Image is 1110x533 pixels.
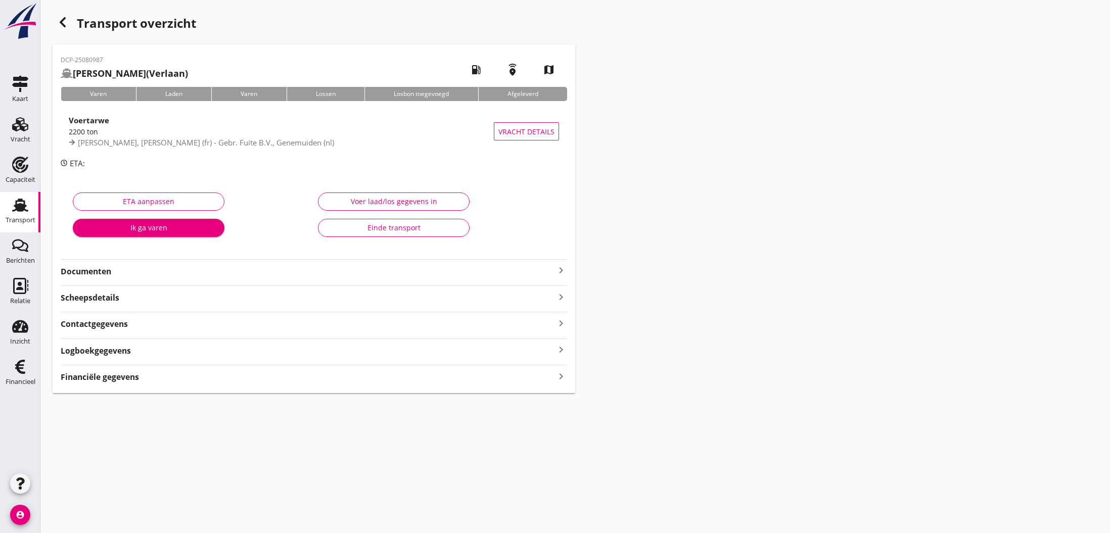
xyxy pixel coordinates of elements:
[61,345,131,357] strong: Logboekgegevens
[10,298,30,304] div: Relatie
[462,56,490,84] i: local_gas_station
[61,67,188,80] h2: (Verlaan)
[287,87,365,101] div: Lossen
[2,3,38,40] img: logo-small.a267ee39.svg
[78,137,334,148] span: [PERSON_NAME], [PERSON_NAME] (fr) - Gebr. Fuite B.V., Genemuiden (nl)
[81,222,216,233] div: Ik ga varen
[6,176,35,183] div: Capaciteit
[61,292,119,304] strong: Scheepsdetails
[318,219,470,237] button: Einde transport
[555,343,567,357] i: keyboard_arrow_right
[69,115,109,125] strong: Voertarwe
[494,122,559,140] button: Vracht details
[555,264,567,276] i: keyboard_arrow_right
[555,290,567,304] i: keyboard_arrow_right
[327,196,461,207] div: Voer laad/los gegevens in
[61,266,555,277] strong: Documenten
[73,67,146,79] strong: [PERSON_NAME]
[211,87,287,101] div: Varen
[555,369,567,383] i: keyboard_arrow_right
[69,126,494,137] div: 2200 ton
[61,371,139,383] strong: Financiële gegevens
[498,126,554,137] span: Vracht details
[10,505,30,525] i: account_circle
[61,109,567,154] a: Voertarwe2200 ton[PERSON_NAME], [PERSON_NAME] (fr) - Gebr. Fuite B.V., Genemuiden (nl)Vracht details
[70,158,85,168] span: ETA:
[61,87,136,101] div: Varen
[555,316,567,330] i: keyboard_arrow_right
[81,196,216,207] div: ETA aanpassen
[6,257,35,264] div: Berichten
[478,87,568,101] div: Afgeleverd
[6,217,35,223] div: Transport
[61,318,128,330] strong: Contactgegevens
[364,87,478,101] div: Losbon toegevoegd
[318,192,470,211] button: Voer laad/los gegevens in
[535,56,563,84] i: map
[61,56,188,65] p: DCP-25080987
[73,219,224,237] button: Ik ga varen
[6,378,35,385] div: Financieel
[136,87,212,101] div: Laden
[12,95,28,102] div: Kaart
[498,56,527,84] i: emergency_share
[11,136,30,142] div: Vracht
[73,192,224,211] button: ETA aanpassen
[10,338,30,345] div: Inzicht
[327,222,461,233] div: Einde transport
[53,12,575,36] div: Transport overzicht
